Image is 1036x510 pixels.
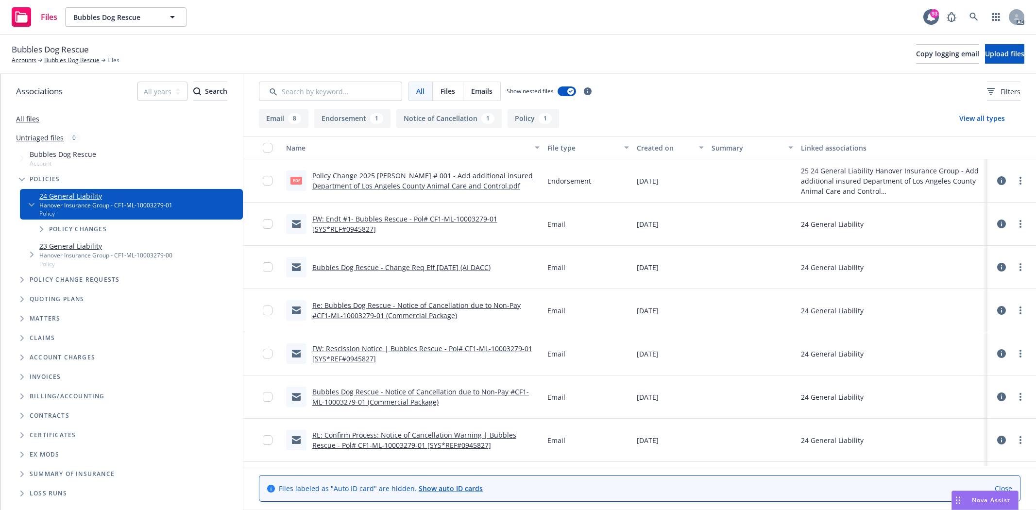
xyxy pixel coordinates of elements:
[1015,434,1026,446] a: more
[801,143,984,153] div: Linked associations
[193,82,227,101] button: SearchSearch
[12,43,89,56] span: Bubbles Dog Rescue
[39,251,172,259] div: Hanover Insurance Group - CF1-ML-10003279-00
[0,147,243,387] div: Tree Example
[995,483,1012,493] a: Close
[543,136,633,159] button: File type
[801,219,864,229] div: 24 General Liability
[259,109,308,128] button: Email
[637,262,659,272] span: [DATE]
[985,49,1024,58] span: Upload files
[16,85,63,98] span: Associations
[41,13,57,21] span: Files
[68,132,81,143] div: 0
[441,86,455,96] span: Files
[312,344,532,363] a: FW: Rescission Notice | Bubbles Rescue - Pol# CF1-ML-10003279-01 [SYS*REF#0945827]
[930,9,939,18] div: 93
[312,171,533,190] a: Policy Change 2025 [PERSON_NAME] # 001 - Add additional insured Department of Los Angeles County ...
[916,44,979,64] button: Copy logging email
[263,349,272,358] input: Toggle Row Selected
[637,349,659,359] span: [DATE]
[637,392,659,402] span: [DATE]
[30,335,55,341] span: Claims
[30,277,119,283] span: Policy change requests
[1015,261,1026,273] a: more
[290,177,302,184] span: pdf
[312,301,521,320] a: Re: Bubbles Dog Rescue - Notice of Cancellation due to Non-Pay #CF1-ML-10003279-01 (Commercial Pa...
[30,296,85,302] span: Quoting plans
[985,44,1024,64] button: Upload files
[419,484,483,493] a: Show auto ID cards
[312,263,491,272] a: Bubbles Dog Rescue - Change Req Eff [DATE] (AI DACC)
[30,413,69,419] span: Contracts
[471,86,493,96] span: Emails
[259,82,402,101] input: Search by keyword...
[797,136,987,159] button: Linked associations
[951,491,1019,510] button: Nova Assist
[30,491,67,496] span: Loss Runs
[1001,86,1020,97] span: Filters
[30,355,95,360] span: Account charges
[30,471,115,477] span: Summary of insurance
[39,201,172,209] div: Hanover Insurance Group - CF1-ML-10003279-01
[801,166,984,196] div: 25 24 General Liability Hanover Insurance Group - Add additional insured Department of Los Angele...
[481,113,494,124] div: 1
[801,306,864,316] div: 24 General Liability
[1015,218,1026,230] a: more
[39,191,172,201] a: 24 General Liability
[107,56,119,65] span: Files
[16,114,39,123] a: All files
[193,87,201,95] svg: Search
[708,136,797,159] button: Summary
[263,219,272,229] input: Toggle Row Selected
[263,435,272,445] input: Toggle Row Selected
[547,143,618,153] div: File type
[1015,391,1026,403] a: more
[1015,305,1026,316] a: more
[286,143,529,153] div: Name
[263,262,272,272] input: Toggle Row Selected
[964,7,984,27] a: Search
[944,109,1020,128] button: View all types
[312,214,497,234] a: FW: Endt #1- Bubbles Rescue - Pol# CF1-ML-10003279-01 [SYS*REF#0945827]
[986,7,1006,27] a: Switch app
[263,143,272,153] input: Select all
[263,306,272,315] input: Toggle Row Selected
[539,113,552,124] div: 1
[987,82,1020,101] button: Filters
[801,392,864,402] div: 24 General Liability
[8,3,61,31] a: Files
[65,7,187,27] button: Bubbles Dog Rescue
[801,435,864,445] div: 24 General Liability
[288,113,301,124] div: 8
[547,219,565,229] span: Email
[547,176,591,186] span: Endorsement
[30,316,60,322] span: Matters
[801,262,864,272] div: 24 General Liability
[30,452,59,458] span: Ex Mods
[637,219,659,229] span: [DATE]
[637,176,659,186] span: [DATE]
[952,491,964,510] div: Drag to move
[30,374,61,380] span: Invoices
[193,82,227,101] div: Search
[39,241,172,251] a: 23 General Liability
[12,56,36,65] a: Accounts
[30,176,60,182] span: Policies
[263,392,272,402] input: Toggle Row Selected
[633,136,708,159] button: Created on
[312,387,529,407] a: Bubbles Dog Rescue - Notice of Cancellation due to Non-Pay #CF1-ML-10003279-01 (Commercial Package)
[30,432,76,438] span: Certificates
[942,7,961,27] a: Report a Bug
[987,86,1020,97] span: Filters
[507,87,554,95] span: Show nested files
[637,143,693,153] div: Created on
[73,12,157,22] span: Bubbles Dog Rescue
[416,86,425,96] span: All
[30,159,96,168] span: Account
[39,260,172,268] span: Policy
[547,262,565,272] span: Email
[972,496,1010,504] span: Nova Assist
[547,306,565,316] span: Email
[312,430,516,450] a: RE: Confirm Process: Notice of Cancellation Warning | Bubbles Rescue - Pol# CF1-ML-10003279-01 [S...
